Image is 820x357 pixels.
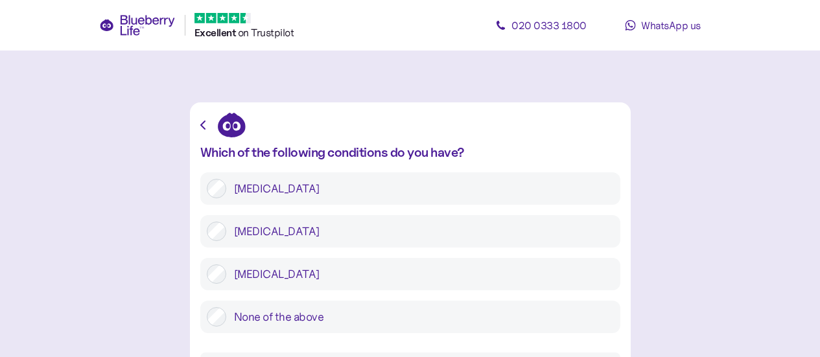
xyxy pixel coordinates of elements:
span: WhatsApp us [641,19,701,32]
label: [MEDICAL_DATA] [226,264,614,284]
label: [MEDICAL_DATA] [226,222,614,241]
span: Excellent ️ [194,27,238,39]
label: [MEDICAL_DATA] [226,179,614,198]
label: None of the above [226,307,614,327]
a: 020 0333 1800 [483,12,600,38]
span: on Trustpilot [238,26,294,39]
div: Which of the following conditions do you have? [200,145,620,159]
span: 020 0333 1800 [511,19,587,32]
a: WhatsApp us [605,12,721,38]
